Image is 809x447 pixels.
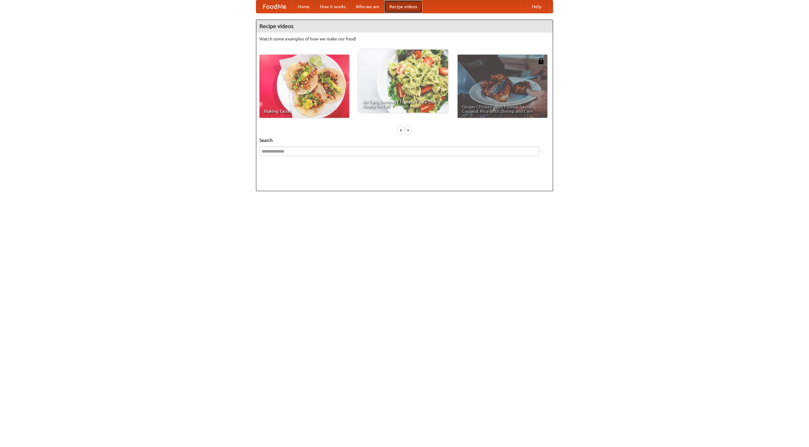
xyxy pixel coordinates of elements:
a: Recipe videos [384,0,422,13]
h4: Recipe videos [256,20,553,33]
img: 483408.png [538,58,544,64]
div: » [405,126,411,134]
a: How it works [315,0,351,13]
div: « [398,126,404,134]
span: Making Tacos [264,109,345,113]
span: An Easy, Summery Tomato Pasta That's Ready for Fall [363,100,444,108]
a: An Easy, Summery Tomato Pasta That's Ready for Fall [358,50,448,113]
a: FoodMe [256,0,293,13]
a: Who we are [351,0,384,13]
a: Home [293,0,315,13]
a: Help [527,0,546,13]
a: Making Tacos [259,55,349,118]
p: Watch some examples of how we make our food! [259,36,550,42]
h5: Search [259,137,550,143]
